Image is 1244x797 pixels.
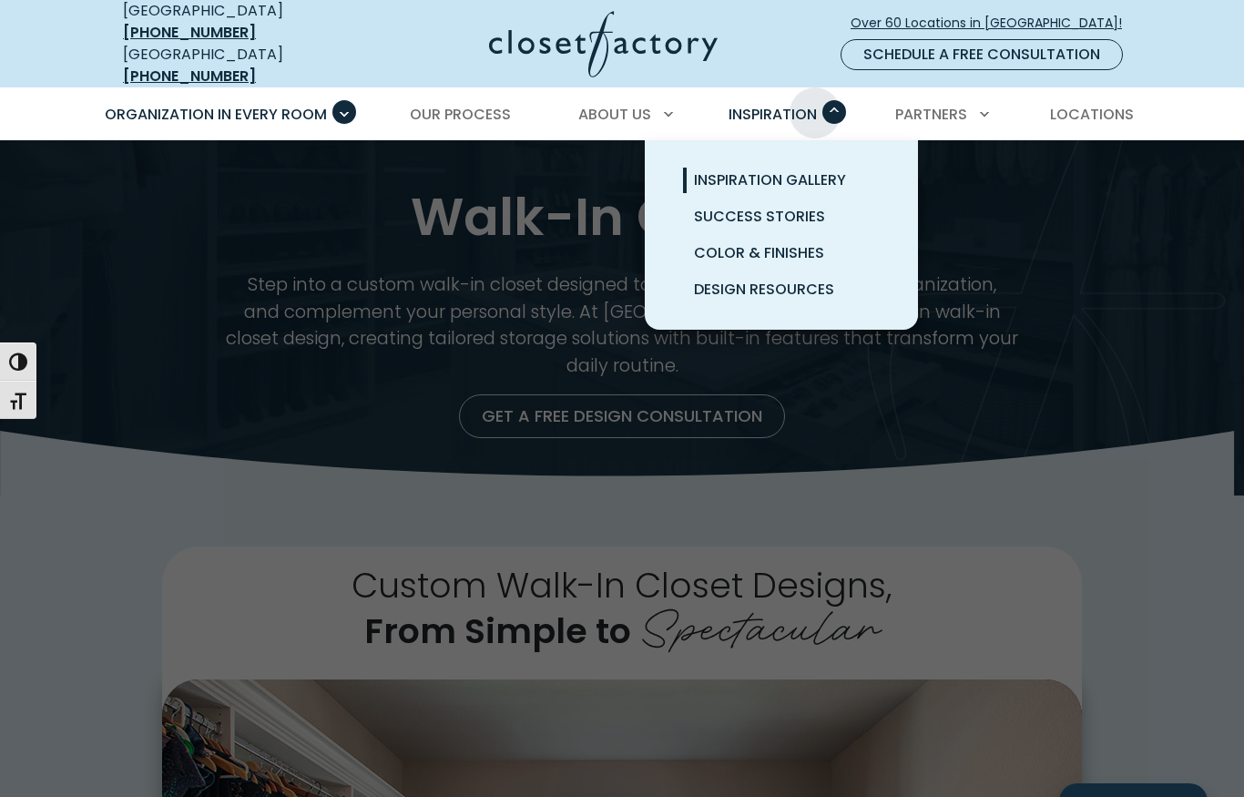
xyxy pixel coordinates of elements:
span: Over 60 Locations in [GEOGRAPHIC_DATA]! [851,14,1137,33]
span: Organization in Every Room [105,104,327,125]
span: Our Process [410,104,511,125]
span: Locations [1050,104,1134,125]
div: [GEOGRAPHIC_DATA] [123,44,346,87]
span: Inspiration Gallery [694,169,846,190]
a: [PHONE_NUMBER] [123,66,256,87]
span: Inspiration [729,104,817,125]
a: Over 60 Locations in [GEOGRAPHIC_DATA]! [850,7,1137,39]
span: Design Resources [694,279,834,300]
span: Success Stories [694,206,825,227]
ul: Inspiration submenu [645,140,918,330]
a: Schedule a Free Consultation [841,39,1123,70]
span: About Us [578,104,651,125]
img: Closet Factory Logo [489,11,718,77]
span: Partners [895,104,967,125]
a: [PHONE_NUMBER] [123,22,256,43]
span: Color & Finishes [694,242,824,263]
nav: Primary Menu [92,89,1152,140]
